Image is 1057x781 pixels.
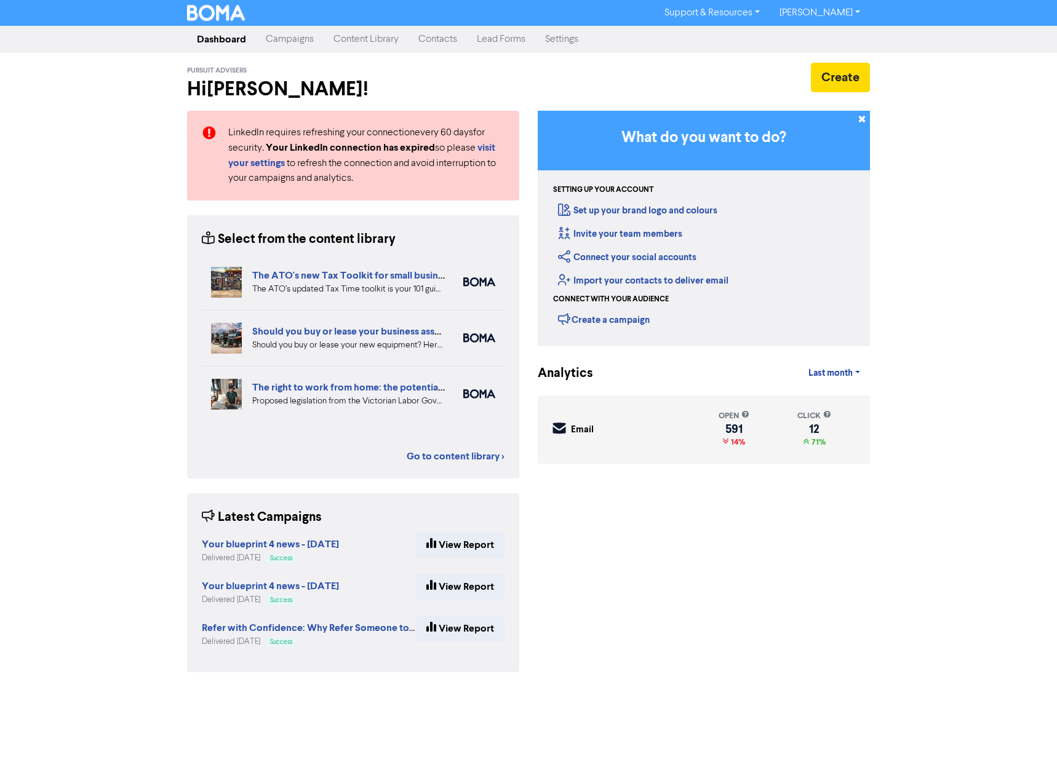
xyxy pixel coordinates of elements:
[558,228,682,240] a: Invite your team members
[252,325,452,338] a: Should you buy or lease your business assets?
[187,66,247,75] span: Pursuit Advisers
[463,277,495,287] img: boma
[187,77,519,101] h2: Hi [PERSON_NAME] !
[270,639,292,645] span: Success
[202,636,416,648] div: Delivered [DATE]
[202,508,322,527] div: Latest Campaigns
[728,437,745,447] span: 14%
[558,310,650,328] div: Create a campaign
[463,333,495,343] img: boma_accounting
[252,381,620,394] a: The right to work from home: the potential impact for your employees and business
[270,597,292,603] span: Success
[538,111,870,346] div: Getting Started in BOMA
[228,143,495,168] a: visit your settings
[571,423,594,437] div: Email
[416,616,505,641] a: View Report
[797,424,831,434] div: 12
[995,722,1057,781] iframe: Chat Widget
[553,184,653,196] div: Setting up your account
[202,540,339,550] a: Your blueprint 4 news - [DATE]
[202,624,529,633] a: Refer with Confidence: Why Refer Someone to Our Tax Planning Services?
[538,364,578,383] div: Analytics
[811,63,870,92] button: Create
[256,27,324,52] a: Campaigns
[797,410,831,422] div: click
[719,410,749,422] div: open
[266,141,435,154] strong: Your LinkedIn connection has expired
[324,27,409,52] a: Content Library
[553,294,669,305] div: Connect with your audience
[799,361,870,386] a: Last month
[252,283,445,296] div: The ATO’s updated Tax Time toolkit is your 101 guide to business taxes. We’ve summarised the key ...
[407,449,505,464] a: Go to content library >
[202,552,339,564] div: Delivered [DATE]
[252,269,487,282] a: The ATO's new Tax Toolkit for small business owners
[416,532,505,558] a: View Report
[558,252,696,263] a: Connect your social accounts
[187,5,245,21] img: BOMA Logo
[719,424,749,434] div: 591
[270,555,292,561] span: Success
[556,129,852,147] h3: What do you want to do?
[202,622,529,634] strong: Refer with Confidence: Why Refer Someone to Our Tax Planning Services?
[202,582,339,592] a: Your blueprint 4 news - [DATE]
[655,3,770,23] a: Support & Resources
[535,27,588,52] a: Settings
[202,580,339,592] strong: Your blueprint 4 news - [DATE]
[187,27,256,52] a: Dashboard
[809,437,826,447] span: 71%
[416,574,505,600] a: View Report
[219,125,514,186] div: LinkedIn requires refreshing your connection every 60 days for security. so please to refresh the...
[202,230,396,249] div: Select from the content library
[463,389,495,398] img: boma
[409,27,467,52] a: Contacts
[252,339,445,352] div: Should you buy or lease your new equipment? Here are some pros and cons of each. We also can revi...
[202,594,339,606] div: Delivered [DATE]
[558,275,728,287] a: Import your contacts to deliver email
[770,3,870,23] a: [PERSON_NAME]
[558,205,717,216] a: Set up your brand logo and colours
[467,27,535,52] a: Lead Forms
[252,395,445,408] div: Proposed legislation from the Victorian Labor Government could offer your employees the right to ...
[202,538,339,550] strong: Your blueprint 4 news - [DATE]
[808,368,853,379] span: Last month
